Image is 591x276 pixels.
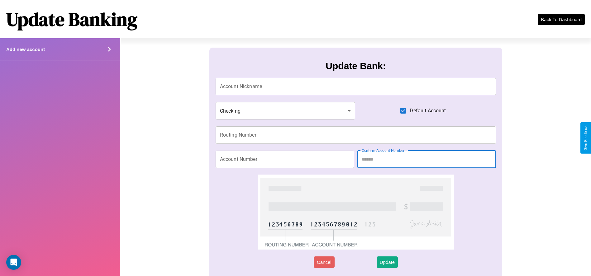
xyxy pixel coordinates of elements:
[410,107,446,115] span: Default Account
[216,102,355,119] div: Checking
[584,125,588,151] div: Give Feedback
[326,61,386,71] h3: Update Bank:
[6,47,45,52] h4: Add new account
[538,14,585,25] button: Back To Dashboard
[6,255,21,270] div: Open Intercom Messenger
[258,175,454,250] img: check
[377,256,398,268] button: Update
[6,7,137,32] h1: Update Banking
[314,256,335,268] button: Cancel
[362,148,404,153] label: Confirm Account Number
